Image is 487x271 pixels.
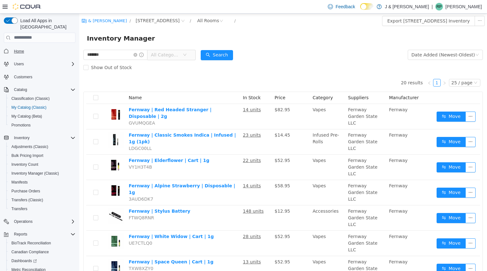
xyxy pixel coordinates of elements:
[6,151,78,160] button: Bulk Pricing Import
[49,170,156,181] a: Fernway | Alpine Strawberry | Disposable | 1g
[395,2,406,12] button: icon: ellipsis
[11,180,28,185] span: Manifests
[9,152,46,159] a: Bulk Pricing Import
[11,86,29,94] button: Catalog
[231,116,266,141] td: Infused Pre-Rolls
[9,257,39,265] a: Dashboards
[269,81,289,87] span: Suppliers
[195,220,211,225] span: $52.95
[8,20,80,30] span: Inventory Manager
[1,230,78,239] button: Reports
[18,17,75,30] span: Load All Apps in [GEOGRAPHIC_DATA]
[14,49,24,54] span: Home
[269,94,298,112] span: Fernway Garden State LLC
[354,65,361,73] li: 1
[49,94,132,105] a: Fernway | Red Headed Stranger | Disposable | 2g
[6,112,78,121] button: My Catalog (Beta)
[164,246,182,251] u: 13 units
[385,3,429,10] p: J & [PERSON_NAME]
[49,246,134,251] a: Fernway | Space Queen | Cart | 1g
[9,187,75,195] span: Purchase Orders
[11,48,27,55] a: Home
[445,3,482,10] p: [PERSON_NAME]
[11,60,26,68] button: Users
[2,5,6,9] i: icon: shop
[332,36,396,46] div: Date Added (Newest-Oldest)
[11,114,42,119] span: My Catalog (Beta)
[357,149,386,159] button: icon: swapMove
[9,239,75,247] span: BioTrack Reconciliation
[386,98,396,108] button: icon: ellipsis
[357,98,386,108] button: icon: swapMove
[6,187,78,196] button: Purchase Orders
[386,250,396,260] button: icon: ellipsis
[386,225,396,235] button: icon: ellipsis
[269,246,298,264] span: Fernway Garden State LLC
[435,3,443,10] div: Raj Patel
[1,217,78,226] button: Operations
[104,39,107,44] i: icon: down
[11,197,43,203] span: Transfers (Classic)
[111,5,112,10] span: /
[6,196,78,204] button: Transfers (Classic)
[11,171,59,176] span: Inventory Manager (Classic)
[29,194,44,210] img: Fernway | Stylus Battery hero shot
[164,170,182,175] u: 14 units
[155,5,156,10] span: /
[269,195,298,213] span: Fernway Garden State LLC
[11,258,37,263] span: Dashboards
[9,196,75,204] span: Transfers (Classic)
[9,205,75,213] span: Transfers
[269,220,298,239] span: Fernway Garden State LLC
[11,249,49,255] span: Canadian Compliance
[1,85,78,94] button: Catalog
[6,142,78,151] button: Adjustments (Classic)
[29,118,44,134] img: Fernway | Classic Smokes Indica | Infused | 1g (1pk) hero shot
[56,3,101,10] span: 3055 Route 23, Oak Ridge
[49,119,157,131] a: Fernway | Classic Smokes Indica | Infused | 1g (1pk)
[14,232,27,237] span: Reports
[357,225,386,235] button: icon: swapMove
[6,103,78,112] button: My Catalog (Classic)
[72,38,101,44] span: All Categories
[164,81,181,87] span: In Stock
[6,94,78,103] button: Classification (Classic)
[9,113,45,120] a: My Catalog (Beta)
[6,256,78,265] a: Dashboards
[29,245,44,261] img: Fernway | Space Queen | Cart | 1g hero shot
[11,47,75,55] span: Home
[11,105,47,110] span: My Catalog (Classic)
[1,60,78,68] button: Users
[9,161,75,168] span: Inventory Count
[437,3,442,10] span: RP
[9,187,43,195] a: Purchase Orders
[9,248,51,256] a: Canadian Compliance
[9,178,75,186] span: Manifests
[9,170,75,177] span: Inventory Manager (Classic)
[325,0,357,13] a: Feedback
[9,121,33,129] a: Promotions
[9,95,75,102] span: Classification (Classic)
[361,65,369,73] li: Next Page
[54,39,58,43] i: icon: close-circle
[11,218,35,225] button: Operations
[11,96,50,101] span: Classification (Classic)
[49,220,134,225] a: Fernway | White Widow | Cart | 1g
[11,230,75,238] span: Reports
[14,219,33,224] span: Operations
[164,94,182,99] u: 14 units
[195,94,211,99] span: $82.95
[269,119,298,137] span: Fernway Garden State LLC
[9,196,46,204] a: Transfers (Classic)
[9,178,30,186] a: Manifests
[49,183,74,188] span: 3AUD6DK7
[386,174,396,184] button: icon: ellipsis
[357,199,386,210] button: icon: swapMove
[11,123,31,128] span: Promotions
[11,73,75,81] span: Customers
[1,47,78,56] button: Home
[49,132,73,137] span: LDGC00LL
[6,160,78,169] button: Inventory Count
[6,204,78,213] button: Transfers
[195,195,211,200] span: $12.95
